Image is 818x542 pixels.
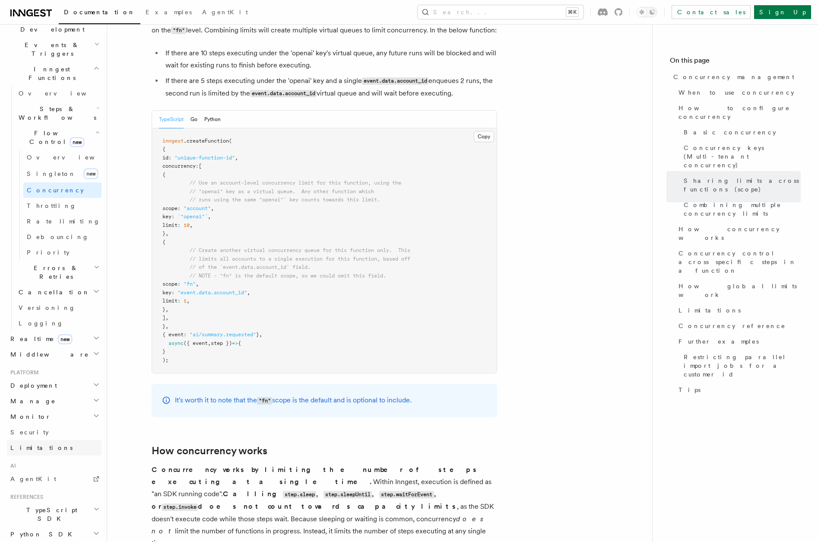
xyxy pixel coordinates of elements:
a: Overview [15,86,101,101]
span: { [162,239,165,245]
span: ] [162,315,165,321]
span: Logging [19,320,63,327]
span: "unique-function-id" [174,155,235,161]
span: // Create another virtual concurrency queue for this function only. This [190,247,410,253]
span: Events & Triggers [7,41,94,58]
span: Sharing limits across functions (scope) [684,176,801,194]
span: Overview [27,154,116,161]
span: Basic concurrency [684,128,776,137]
span: , [259,332,262,338]
span: Restricting parallel import jobs for a customer id [684,353,801,379]
button: Copy [474,131,494,142]
span: Concurrency reference [678,322,786,330]
a: Limitations [675,303,801,318]
code: event.data.account_id [250,90,317,97]
a: Documentation [59,3,140,24]
span: , [165,315,168,321]
span: // Use an account-level concurrency limit for this function, using the [190,180,401,186]
span: , [165,230,168,236]
span: Flow Control [15,129,95,146]
span: : [171,290,174,296]
a: Sign Up [754,5,811,19]
button: Toggle dark mode [637,7,657,17]
code: step.sleepUntil [323,491,372,498]
span: Versioning [19,304,76,311]
span: limit [162,222,178,228]
span: Tips [678,386,701,394]
span: How global limits work [678,282,801,299]
span: limit [162,298,178,304]
a: How concurrency works [675,221,801,245]
span: scope [162,281,178,287]
span: How concurrency works [678,225,801,242]
a: Restricting parallel import jobs for a customer id [680,349,801,382]
code: "fn" [171,27,186,34]
span: Documentation [64,9,135,16]
span: Examples [146,9,192,16]
span: { event [162,332,184,338]
button: TypeScript SDK [7,502,101,526]
a: Priority [23,245,101,260]
span: "fn" [184,281,196,287]
code: event.data.account_id [362,77,428,85]
span: : [196,163,199,169]
button: Errors & Retries [15,260,101,284]
button: Cancellation [15,284,101,300]
span: Python SDK [7,530,77,539]
span: Further examples [678,337,759,346]
a: How to configure concurrency [675,100,801,124]
strong: Calling , , , or does not count towards capacity limits [152,490,457,510]
kbd: ⌘K [566,8,578,16]
button: Flow Controlnew [15,125,101,150]
span: Platform [7,369,39,376]
h4: On this page [670,55,801,69]
span: Security [10,429,49,436]
span: step }) [211,340,232,346]
a: Concurrency management [670,69,801,85]
span: id [162,155,168,161]
span: Overview [19,90,108,97]
a: Tips [675,382,801,398]
button: Steps & Workflows [15,101,101,125]
span: Steps & Workflows [15,105,96,122]
span: Concurrency control across specific steps in a function [678,249,801,275]
a: Basic concurrency [680,124,801,140]
span: : [184,332,187,338]
span: Limitations [678,306,741,315]
span: [ [199,163,202,169]
a: AgentKit [197,3,253,23]
li: If there are 5 steps executing under the 'openai' key and a single enqueues 2 runs, the second ru... [163,75,497,100]
a: Throttling [23,198,101,214]
span: , [165,306,168,312]
span: `"openai"` [178,214,208,220]
span: , [190,222,193,228]
a: Concurrency reference [675,318,801,334]
span: "event.data.account_id" [178,290,247,296]
span: ({ event [184,340,208,346]
code: step.waitForEvent [379,491,434,498]
a: AgentKit [7,471,101,487]
a: When to use concurrency [675,85,801,100]
button: Go [190,111,197,128]
a: Combining multiple concurrency limits [680,197,801,221]
a: Debouncing [23,229,101,245]
span: } [162,230,165,236]
span: // "openai" key as a virtual queue. Any other function which [190,188,374,194]
span: , [247,290,250,296]
a: Further examples [675,334,801,349]
button: Middleware [7,347,101,362]
span: : [178,298,181,304]
strong: Concurrency works by limiting the number of steps executing at a single time. [152,465,478,486]
span: key [162,214,171,220]
a: Singletonnew [23,165,101,182]
button: Realtimenew [7,331,101,347]
span: ( [229,138,232,144]
span: // of the `event.data.account_id` field. [190,264,311,270]
span: new [70,137,84,147]
span: 1 [184,298,187,304]
span: Deployment [7,381,57,390]
span: } [256,332,259,338]
span: Cancellation [15,288,90,297]
button: Local Development [7,13,101,37]
li: If there are 10 steps executing under the 'openai' key's virtual queue, any future runs will be b... [163,47,497,71]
